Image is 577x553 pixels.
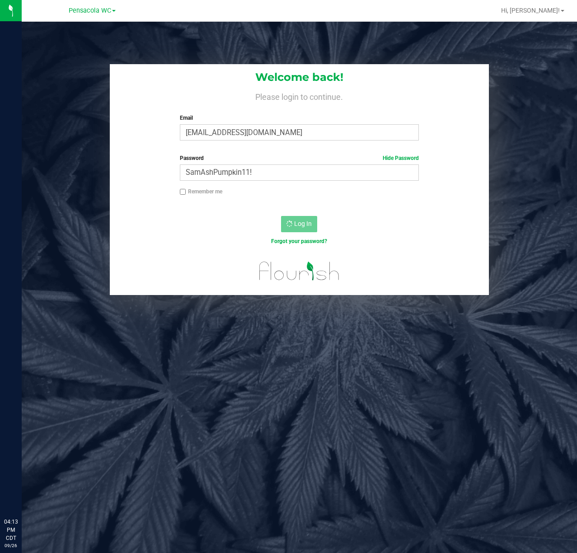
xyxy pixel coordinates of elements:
[252,255,347,287] img: flourish_logo.svg
[180,114,419,122] label: Email
[180,187,222,196] label: Remember me
[383,155,419,161] a: Hide Password
[501,7,560,14] span: Hi, [PERSON_NAME]!
[110,71,489,83] h1: Welcome back!
[4,518,18,542] p: 04:13 PM CDT
[69,7,111,14] span: Pensacola WC
[180,155,204,161] span: Password
[110,90,489,101] h4: Please login to continue.
[281,216,317,232] button: Log In
[4,542,18,549] p: 09/26
[180,189,186,195] input: Remember me
[271,238,327,244] a: Forgot your password?
[294,220,312,227] span: Log In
